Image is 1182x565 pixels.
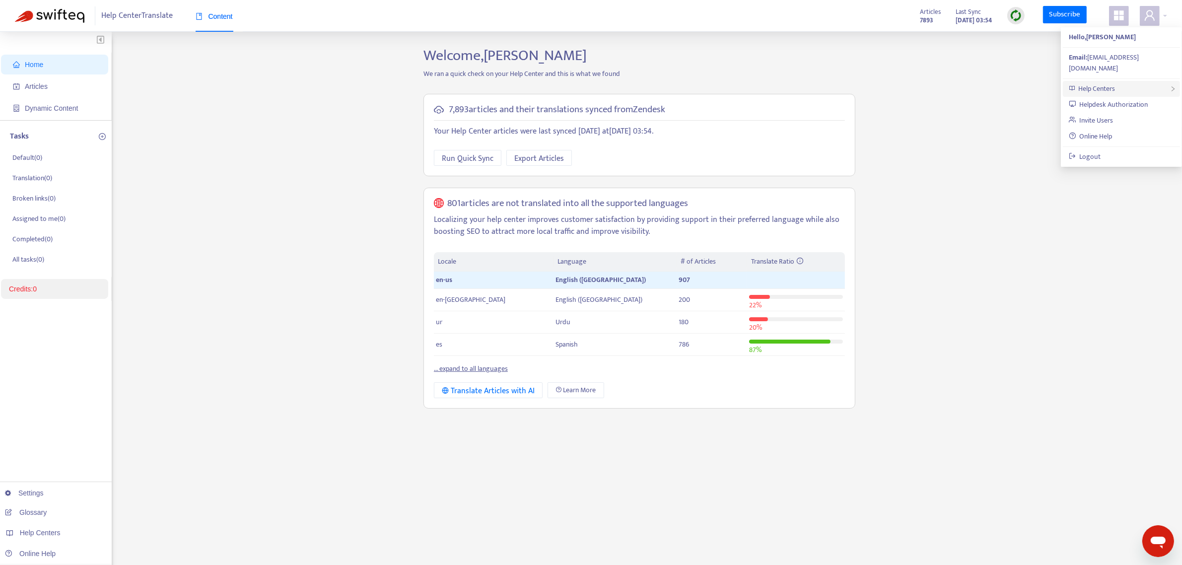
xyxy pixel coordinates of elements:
[1079,83,1115,94] span: Help Centers
[556,274,646,285] span: English ([GEOGRAPHIC_DATA])
[15,9,84,23] img: Swifteq
[1069,115,1113,126] a: Invite Users
[514,152,564,165] span: Export Articles
[1010,9,1022,22] img: sync.dc5367851b00ba804db3.png
[434,382,543,398] button: Translate Articles with AI
[556,316,570,328] span: Urdu
[1069,151,1101,162] a: Logout
[416,69,863,79] p: We ran a quick check on your Help Center and this is what we found
[436,339,442,350] span: es
[749,322,762,333] span: 20 %
[13,105,20,112] span: container
[920,15,934,26] strong: 7893
[679,316,689,328] span: 180
[10,131,29,142] p: Tasks
[434,126,845,138] p: Your Help Center articles were last synced [DATE] at [DATE] 03:54 .
[677,252,748,272] th: # of Articles
[1069,131,1112,142] a: Online Help
[25,82,48,90] span: Articles
[12,173,52,183] p: Translation ( 0 )
[423,43,587,68] span: Welcome, [PERSON_NAME]
[102,6,173,25] span: Help Center Translate
[9,285,37,293] a: Credits:0
[1144,9,1156,21] span: user
[434,198,444,210] span: global
[12,234,53,244] p: Completed ( 0 )
[13,61,20,68] span: home
[1069,52,1174,74] div: [EMAIL_ADDRESS][DOMAIN_NAME]
[12,254,44,265] p: All tasks ( 0 )
[12,152,42,163] p: Default ( 0 )
[5,489,44,497] a: Settings
[548,382,604,398] a: Learn More
[436,294,505,305] span: en-[GEOGRAPHIC_DATA]
[20,529,61,537] span: Help Centers
[749,344,762,355] span: 87 %
[1113,9,1125,21] span: appstore
[442,385,535,397] div: Translate Articles with AI
[1069,99,1148,110] a: Helpdesk Authorization
[956,15,992,26] strong: [DATE] 03:54
[25,61,43,69] span: Home
[5,550,56,558] a: Online Help
[1142,525,1174,557] iframe: Button to launch messaging window
[449,104,665,116] h5: 7,893 articles and their translations synced from Zendesk
[434,214,845,238] p: Localizing your help center improves customer satisfaction by providing support in their preferre...
[554,252,677,272] th: Language
[434,150,501,166] button: Run Quick Sync
[1069,31,1136,43] strong: Hello, [PERSON_NAME]
[12,213,66,224] p: Assigned to me ( 0 )
[1043,6,1087,24] a: Subscribe
[196,13,203,20] span: book
[5,508,47,516] a: Glossary
[434,252,554,272] th: Locale
[436,316,442,328] span: ur
[196,12,233,20] span: Content
[436,274,452,285] span: en-us
[25,104,78,112] span: Dynamic Content
[920,6,941,17] span: Articles
[679,274,691,285] span: 907
[679,294,691,305] span: 200
[1069,52,1087,63] strong: Email:
[1170,86,1176,92] span: right
[563,385,596,396] span: Learn More
[751,256,841,267] div: Translate Ratio
[749,299,762,311] span: 22 %
[556,339,578,350] span: Spanish
[434,105,444,115] span: cloud-sync
[679,339,690,350] span: 786
[99,133,106,140] span: plus-circle
[434,363,508,374] a: ... expand to all languages
[12,193,56,204] p: Broken links ( 0 )
[506,150,572,166] button: Export Articles
[956,6,981,17] span: Last Sync
[13,83,20,90] span: account-book
[556,294,642,305] span: English ([GEOGRAPHIC_DATA])
[448,198,689,210] h5: 801 articles are not translated into all the supported languages
[442,152,493,165] span: Run Quick Sync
